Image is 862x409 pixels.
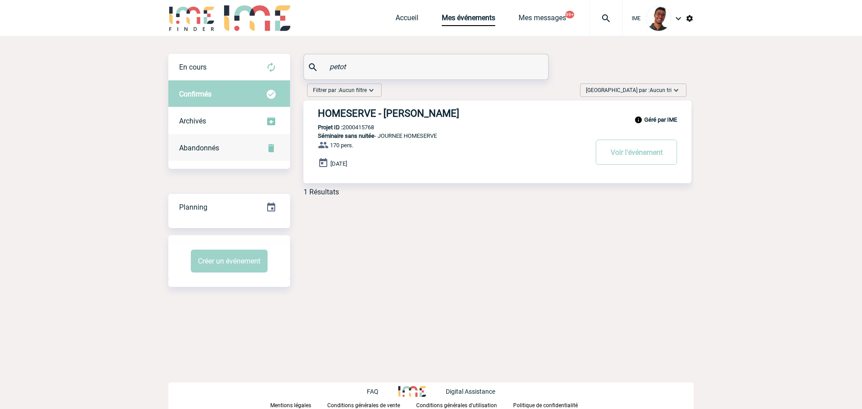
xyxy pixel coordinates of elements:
[179,144,219,152] span: Abandonnés
[442,13,495,26] a: Mes événements
[303,108,691,119] a: HOMESERVE - [PERSON_NAME]
[168,54,290,81] div: Retrouvez ici tous vos évènements avant confirmation
[313,86,367,95] span: Filtrer par :
[330,160,347,167] span: [DATE]
[416,402,497,409] p: Conditions générales d'utilisation
[513,400,592,409] a: Politique de confidentialité
[318,108,587,119] h3: HOMESERVE - [PERSON_NAME]
[672,86,681,95] img: baseline_expand_more_white_24dp-b.png
[446,388,495,395] p: Digital Assistance
[270,400,327,409] a: Mentions légales
[270,402,311,409] p: Mentions légales
[179,63,207,71] span: En cours
[168,194,290,220] a: Planning
[179,203,207,211] span: Planning
[367,388,378,395] p: FAQ
[330,142,353,149] span: 170 pers.
[634,116,642,124] img: info_black_24dp.svg
[168,194,290,221] div: Retrouvez ici tous vos événements organisés par date et état d'avancement
[396,13,418,26] a: Accueil
[646,6,671,31] img: 124970-0.jpg
[596,140,677,165] button: Voir l'événement
[318,124,343,131] b: Projet ID :
[179,90,211,98] span: Confirmés
[586,86,672,95] span: [GEOGRAPHIC_DATA] par :
[398,386,426,397] img: http://www.idealmeetingsevents.fr/
[327,400,416,409] a: Conditions générales de vente
[168,108,290,135] div: Retrouvez ici tous les événements que vous avez décidé d'archiver
[339,87,367,93] span: Aucun filtre
[632,15,641,22] span: IME
[191,250,268,273] button: Créer un événement
[303,124,374,131] p: 2000415768
[513,402,578,409] p: Politique de confidentialité
[318,132,374,139] span: Séminaire sans nuitée
[367,86,376,95] img: baseline_expand_more_white_24dp-b.png
[327,60,527,73] input: Rechercher un événement par son nom
[303,188,339,196] div: 1 Résultats
[650,87,672,93] span: Aucun tri
[168,5,215,31] img: IME-Finder
[367,387,398,395] a: FAQ
[519,13,566,26] a: Mes messages
[179,117,206,125] span: Archivés
[416,400,513,409] a: Conditions générales d'utilisation
[327,402,400,409] p: Conditions générales de vente
[644,116,677,123] b: Géré par IME
[565,11,574,18] button: 99+
[303,132,587,139] p: - JOURNEE HOMESERVE
[168,135,290,162] div: Retrouvez ici tous vos événements annulés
